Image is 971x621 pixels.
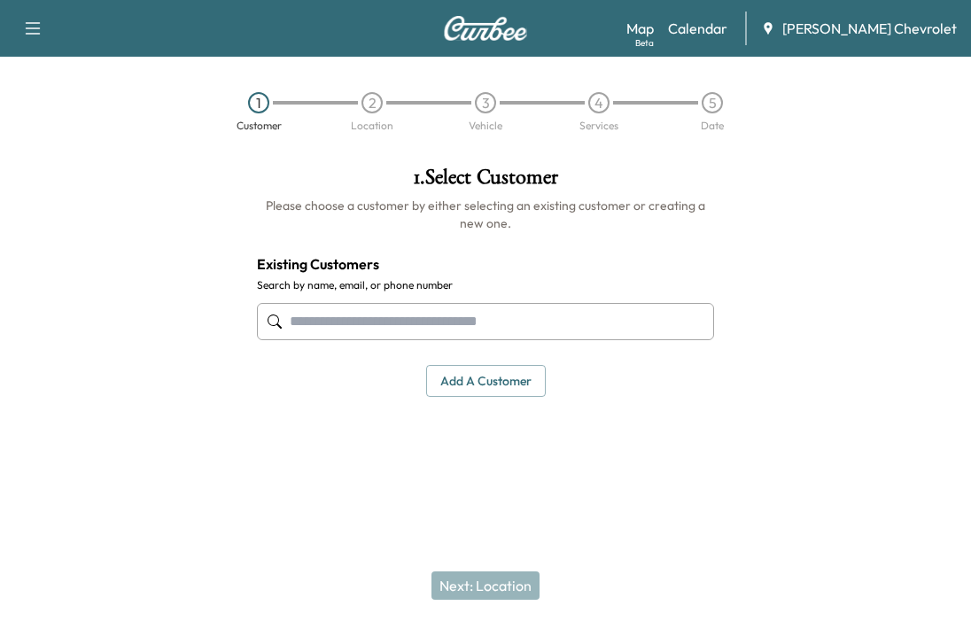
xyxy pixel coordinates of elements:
[475,92,496,113] div: 3
[635,36,654,50] div: Beta
[579,120,618,131] div: Services
[248,92,269,113] div: 1
[351,120,393,131] div: Location
[257,278,714,292] label: Search by name, email, or phone number
[588,92,610,113] div: 4
[469,120,502,131] div: Vehicle
[237,120,282,131] div: Customer
[701,120,724,131] div: Date
[257,253,714,275] h4: Existing Customers
[257,167,714,197] h1: 1 . Select Customer
[426,365,546,398] button: Add a customer
[626,18,654,39] a: MapBeta
[257,197,714,232] h6: Please choose a customer by either selecting an existing customer or creating a new one.
[443,16,528,41] img: Curbee Logo
[668,18,727,39] a: Calendar
[782,18,957,39] span: [PERSON_NAME] Chevrolet
[702,92,723,113] div: 5
[361,92,383,113] div: 2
